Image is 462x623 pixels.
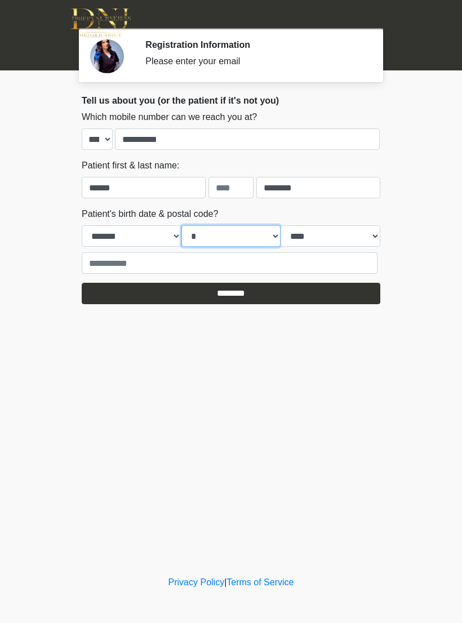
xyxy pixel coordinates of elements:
img: Agent Avatar [90,39,124,73]
a: Terms of Service [226,577,294,587]
label: Which mobile number can we reach you at? [82,110,257,124]
a: | [224,577,226,587]
img: DNJ Med Boutique Logo [70,8,131,37]
div: Please enter your email [145,55,363,68]
h2: Tell us about you (or the patient if it's not you) [82,95,380,106]
label: Patient's birth date & postal code? [82,207,218,221]
a: Privacy Policy [168,577,225,587]
label: Patient first & last name: [82,159,179,172]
